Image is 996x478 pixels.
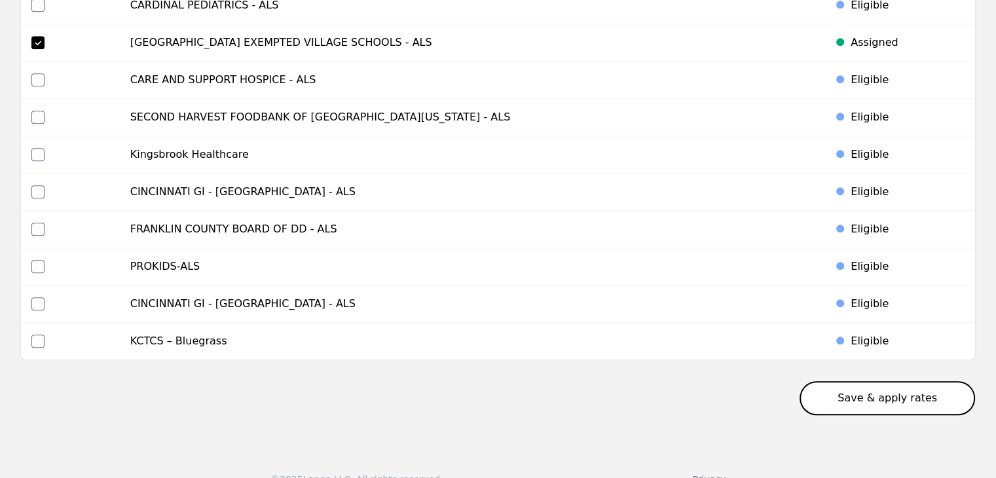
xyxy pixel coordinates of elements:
div: Eligible [851,72,965,88]
div: Eligible [851,259,965,274]
td: KCTCS – Bluegrass [120,323,819,360]
td: Kingsbrook Healthcare [120,136,819,174]
td: CINCINNATI GI - [GEOGRAPHIC_DATA] - ALS [120,285,819,323]
td: SECOND HARVEST FOODBANK OF [GEOGRAPHIC_DATA][US_STATE] - ALS [120,99,819,136]
div: Eligible [851,221,965,237]
div: Eligible [851,333,965,349]
div: Eligible [851,296,965,312]
td: [GEOGRAPHIC_DATA] EXEMPTED VILLAGE SCHOOLS - ALS [120,24,819,62]
td: FRANKLIN COUNTY BOARD OF DD - ALS [120,211,819,248]
td: PROKIDS-ALS [120,248,819,285]
div: Eligible [851,109,965,125]
div: Eligible [851,147,965,162]
div: Assigned [851,35,965,50]
button: Save & apply rates [800,381,975,415]
td: CARE AND SUPPORT HOSPICE - ALS [120,62,819,99]
div: Eligible [851,184,965,200]
td: CINCINNATI GI - [GEOGRAPHIC_DATA] - ALS [120,174,819,211]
